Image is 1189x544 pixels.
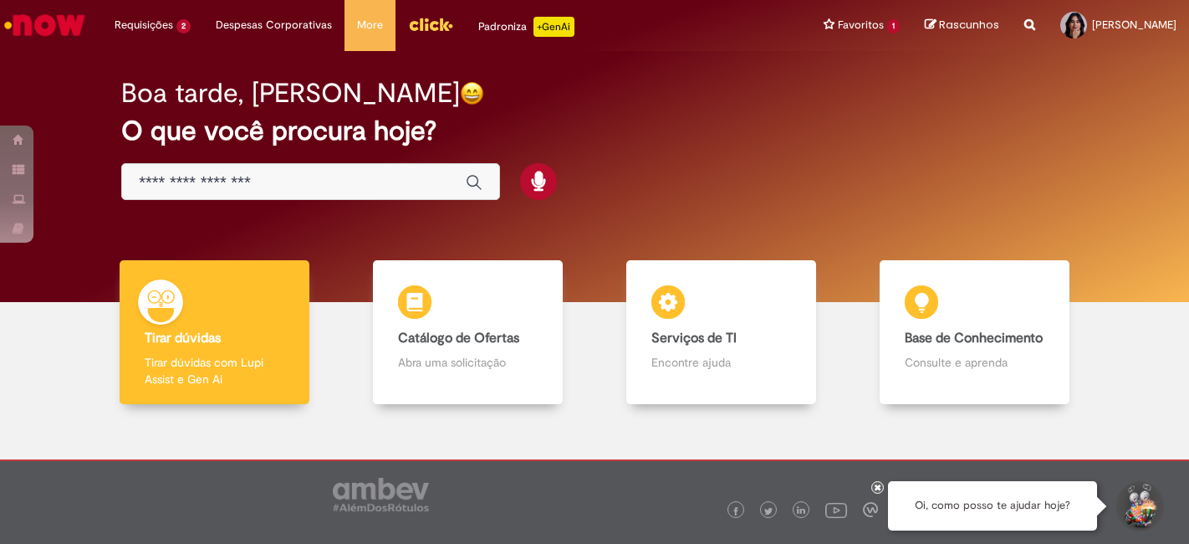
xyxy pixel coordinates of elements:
span: Despesas Corporativas [216,17,332,33]
span: 2 [176,19,191,33]
div: Oi, como posso te ajudar hoje? [888,481,1097,531]
p: Abra uma solicitação [398,354,538,371]
b: Tirar dúvidas [145,330,221,346]
a: Serviços de TI Encontre ajuda [594,260,848,405]
span: Favoritos [838,17,884,33]
img: logo_footer_twitter.png [764,507,773,516]
span: More [357,17,383,33]
p: Encontre ajuda [651,354,792,371]
span: Rascunhos [939,17,999,33]
a: Rascunhos [925,18,999,33]
img: click_logo_yellow_360x200.png [408,12,453,37]
h2: O que você procura hoje? [121,116,1068,146]
img: logo_footer_facebook.png [732,507,740,516]
img: logo_footer_workplace.png [863,502,878,517]
h2: Boa tarde, [PERSON_NAME] [121,79,460,108]
b: Base de Conhecimento [905,330,1043,346]
p: Consulte e aprenda [905,354,1045,371]
a: Tirar dúvidas Tirar dúvidas com Lupi Assist e Gen Ai [88,260,341,405]
span: Requisições [115,17,173,33]
b: Catálogo de Ofertas [398,330,519,346]
p: +GenAi [533,17,574,37]
img: logo_footer_youtube.png [825,499,847,521]
img: logo_footer_ambev_rotulo_gray.png [333,478,429,511]
span: [PERSON_NAME] [1092,18,1176,32]
a: Base de Conhecimento Consulte e aprenda [848,260,1101,405]
img: logo_footer_linkedin.png [797,506,805,516]
button: Iniciar Conversa de Suporte [1114,481,1164,531]
img: ServiceNow [2,8,88,42]
p: Tirar dúvidas com Lupi Assist e Gen Ai [145,354,285,387]
span: 1 [887,19,900,33]
b: Serviços de TI [651,330,737,346]
img: happy-face.png [460,81,484,105]
a: Catálogo de Ofertas Abra uma solicitação [341,260,594,405]
div: Padroniza [478,17,574,37]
